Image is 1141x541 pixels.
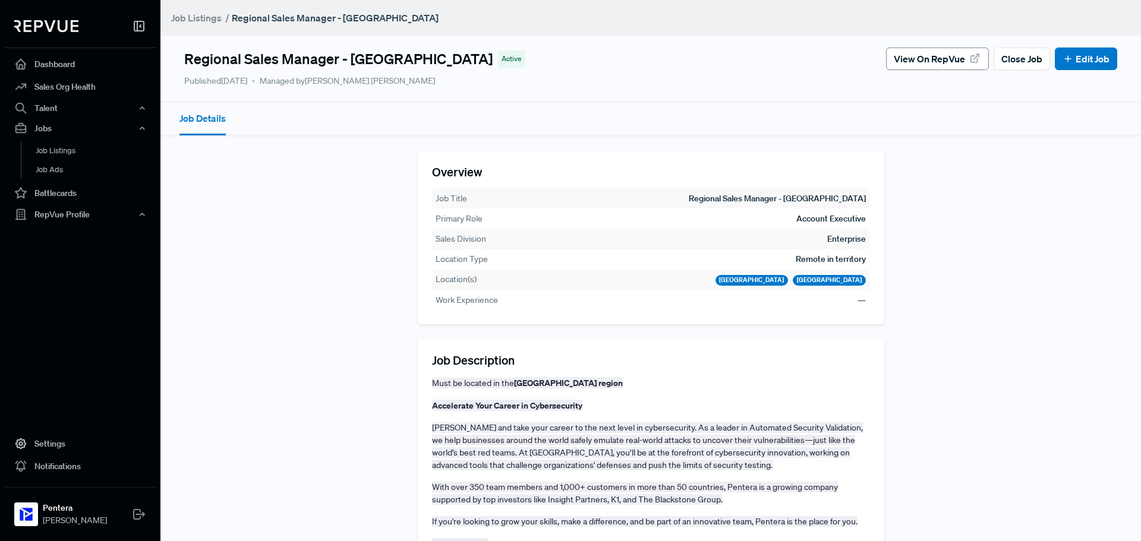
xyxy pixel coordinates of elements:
span: [PERSON_NAME] [43,514,107,527]
th: Job Title [435,192,468,205]
th: Primary Role [435,212,483,226]
p: Published [DATE] [184,75,247,87]
button: Close Job [994,48,1050,70]
span: Must be located in the [432,378,514,388]
a: Job Ads [21,160,172,179]
td: Account Executive [796,212,866,226]
button: RepVue Profile [5,204,156,224]
strong: Pentera [43,502,107,514]
div: [GEOGRAPHIC_DATA] [793,275,866,286]
h5: Job Description [432,353,870,367]
th: Location Type [435,252,488,266]
span: / [225,12,229,24]
div: [GEOGRAPHIC_DATA] [716,275,789,286]
td: — [857,293,866,307]
a: PenteraPentera[PERSON_NAME] [5,487,156,531]
a: Settings [5,432,156,455]
h5: Overview [432,164,870,179]
span: Managed by [PERSON_NAME] [PERSON_NAME] [252,75,435,87]
span: [PERSON_NAME] and take your career to the next level in cybersecurity. As a leader in Automated S... [432,422,863,470]
strong: Accelerate Your Career in Cybersecurity [432,400,582,411]
h4: Regional Sales Manager - [GEOGRAPHIC_DATA] [184,50,493,68]
a: Battlecards [5,182,156,204]
a: Job Listings [21,141,172,160]
th: Sales Division [435,232,487,246]
a: Dashboard [5,53,156,75]
img: RepVue [14,20,78,32]
span: View on RepVue [894,52,965,66]
th: Location(s) [435,273,477,286]
span: If you're looking to grow your skills, make a difference, and be part of an innovative team, Pent... [432,516,858,527]
button: View on RepVue [886,48,989,70]
span: Close Job [1001,52,1042,66]
td: Remote in territory [795,252,866,266]
span: Active [502,53,521,64]
th: Work Experience [435,293,499,307]
a: Sales Org Health [5,75,156,98]
td: Regional Sales Manager - [GEOGRAPHIC_DATA] [688,192,866,205]
strong: [GEOGRAPHIC_DATA] region [514,377,623,388]
td: Enterprise [827,232,866,246]
strong: Regional Sales Manager - [GEOGRAPHIC_DATA] [232,12,439,24]
button: Jobs [5,118,156,138]
button: Job Details [179,103,226,135]
a: Edit Job [1063,52,1110,66]
button: Edit Job [1055,48,1117,70]
button: Talent [5,98,156,118]
a: Notifications [5,455,156,477]
img: Pentera [17,505,36,524]
span: With over 350 team members and 1,000+ customers in more than 50 countries, Pentera is a growing c... [432,482,838,505]
a: Job Listings [171,11,222,25]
